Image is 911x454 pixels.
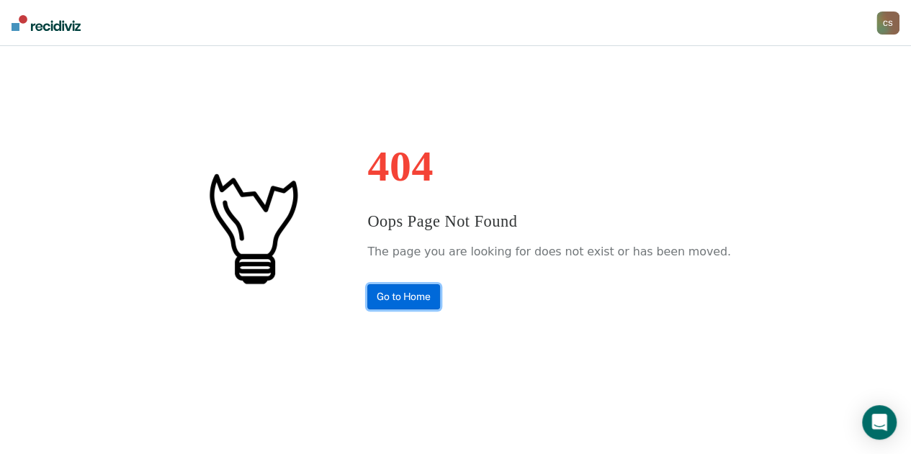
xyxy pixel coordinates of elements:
div: Open Intercom Messenger [862,405,897,440]
p: The page you are looking for does not exist or has been moved. [367,241,730,263]
div: C S [876,12,899,35]
a: Go to Home [367,284,440,309]
img: # [180,155,324,299]
h3: Oops Page Not Found [367,209,730,234]
img: Recidiviz [12,15,81,31]
h1: 404 [367,145,730,188]
button: CS [876,12,899,35]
